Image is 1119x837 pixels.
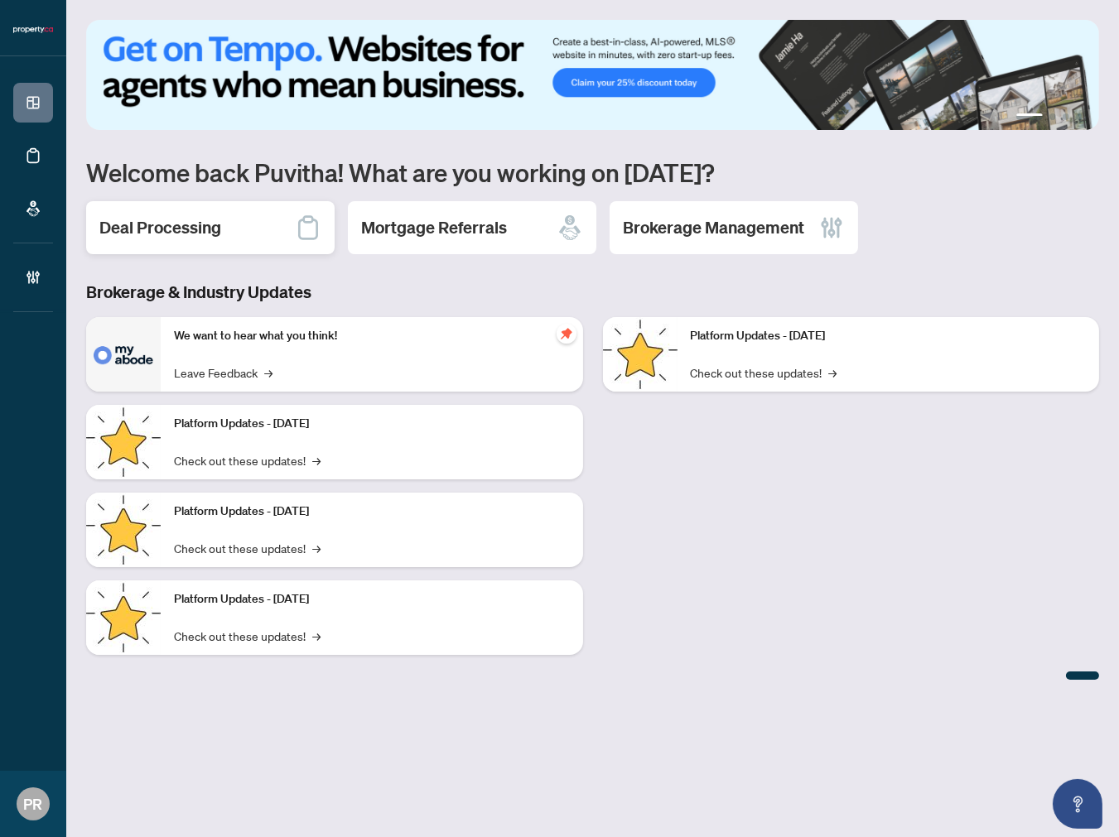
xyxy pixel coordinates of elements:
[691,327,1087,345] p: Platform Updates - [DATE]
[174,451,321,469] a: Check out these updates!→
[174,415,570,433] p: Platform Updates - [DATE]
[1076,113,1083,120] button: 4
[691,363,837,382] a: Check out these updates!→
[312,627,321,645] span: →
[86,317,161,392] img: We want to hear what you think!
[603,317,678,392] img: Platform Updates - June 23, 2025
[174,590,570,609] p: Platform Updates - [DATE]
[86,405,161,479] img: Platform Updates - September 16, 2025
[86,156,1099,188] h1: Welcome back Puvitha! What are you working on [DATE]?
[174,327,570,345] p: We want to hear what you think!
[174,503,570,521] p: Platform Updates - [DATE]
[174,539,321,557] a: Check out these updates!→
[1063,113,1069,120] button: 3
[1053,779,1102,829] button: Open asap
[312,451,321,469] span: →
[24,792,43,815] span: PR
[86,281,1099,304] h3: Brokerage & Industry Updates
[86,20,1099,130] img: Slide 0
[174,363,273,382] a: Leave Feedback→
[312,539,321,557] span: →
[13,25,53,35] img: logo
[264,363,273,382] span: →
[1049,113,1056,120] button: 2
[99,216,221,239] h2: Deal Processing
[86,493,161,567] img: Platform Updates - July 21, 2025
[623,216,804,239] h2: Brokerage Management
[557,324,576,344] span: pushpin
[829,363,837,382] span: →
[361,216,507,239] h2: Mortgage Referrals
[86,580,161,655] img: Platform Updates - July 8, 2025
[1016,113,1043,120] button: 1
[174,627,321,645] a: Check out these updates!→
